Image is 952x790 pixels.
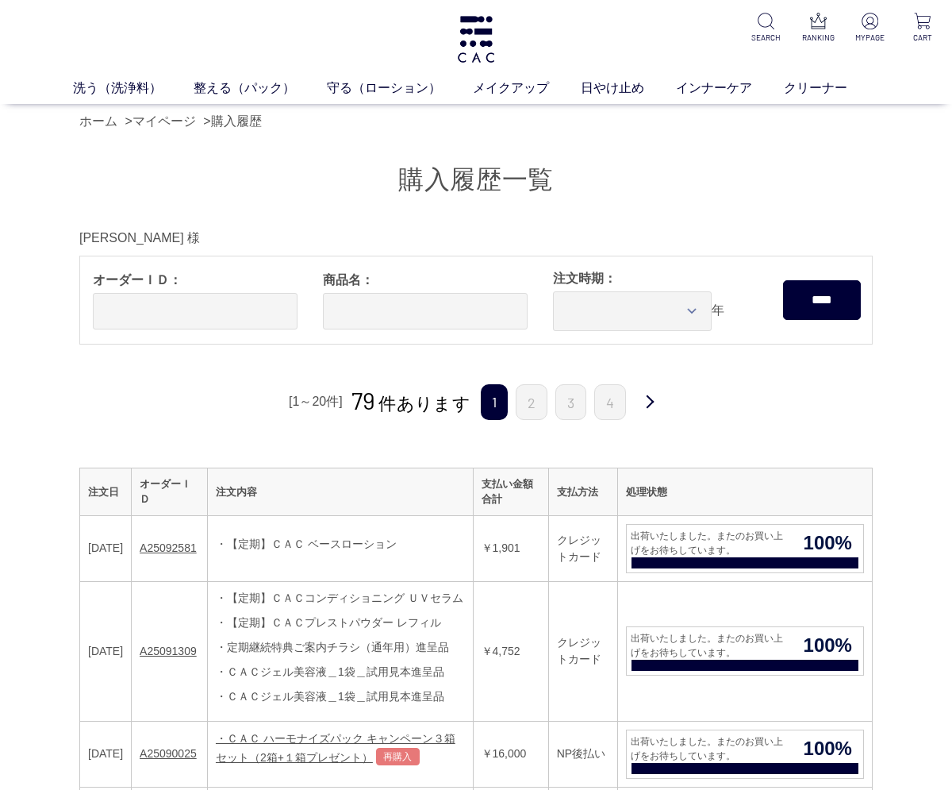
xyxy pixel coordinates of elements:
[79,163,873,197] h1: 購入履歴一覧
[80,721,132,787] td: [DATE]
[548,515,617,581] td: クレジットカード
[627,734,793,763] span: 出荷いたしました。またのお買い上げをお待ちしています。
[351,386,376,414] span: 79
[626,626,864,676] a: 出荷いたしました。またのお買い上げをお待ちしています。 100%
[132,468,208,515] th: オーダーＩＤ
[548,468,617,515] th: 支払方法
[627,529,793,557] span: 出荷いたしました。またのお買い上げをお待ちしています。
[793,734,863,763] span: 100%
[455,16,497,63] img: logo
[125,112,199,131] li: >
[548,581,617,721] td: クレジットカード
[80,581,132,721] td: [DATE]
[676,79,784,98] a: インナーケア
[376,748,420,765] a: 再購入
[553,269,758,288] span: 注文時期：
[540,256,770,344] div: 年
[581,79,676,98] a: 日やけ止め
[93,271,297,290] span: オーダーＩＤ：
[793,631,863,660] span: 100%
[906,13,939,44] a: CART
[627,631,793,660] span: 出荷いたしました。またのお買い上げをお待ちしています。
[473,79,581,98] a: メイクアップ
[216,639,465,656] div: ・定期継続特典ご案内チラシ（通年用）進呈品
[626,730,864,779] a: 出荷いたしました。またのお買い上げをお待ちしています。 100%
[481,384,508,420] span: 1
[617,468,872,515] th: 処理状態
[80,515,132,581] td: [DATE]
[203,112,265,131] li: >
[801,13,835,44] a: RANKING
[473,721,548,787] td: ￥16,000
[784,79,879,98] a: クリーナー
[140,541,197,554] a: A25092581
[216,732,455,764] a: ・ＣＡＣ ハーモナイズパック キャンペーン３箱セット（2箱+１箱プレゼント）
[79,114,117,128] a: ホーム
[323,271,528,290] span: 商品名：
[216,615,465,631] div: ・【定期】ＣＡＣプレストパウダー レフィル
[286,390,345,414] div: [1～20件]
[516,384,547,420] a: 2
[473,581,548,721] td: ￥4,752
[211,114,262,128] a: 購入履歴
[555,384,586,420] a: 3
[854,13,887,44] a: MYPAGE
[594,384,626,420] a: 4
[216,688,465,705] div: ・ＣＡＣジェル美容液＿1袋＿試用見本進呈品
[906,32,939,44] p: CART
[634,384,666,422] a: 次
[207,468,473,515] th: 注文内容
[749,32,782,44] p: SEARCH
[79,229,873,248] div: [PERSON_NAME] 様
[132,114,196,128] a: マイページ
[140,645,197,657] a: A25091309
[473,468,548,515] th: 支払い金額合計
[351,394,470,414] span: 件あります
[854,32,887,44] p: MYPAGE
[626,524,864,573] a: 出荷いたしました。またのお買い上げをお待ちしています。 100%
[793,529,863,557] span: 100%
[473,515,548,581] td: ￥1,901
[194,79,327,98] a: 整える（パック）
[216,664,465,680] div: ・ＣＡＣジェル美容液＿1袋＿試用見本進呈品
[80,468,132,515] th: 注文日
[749,13,782,44] a: SEARCH
[548,721,617,787] td: NP後払い
[801,32,835,44] p: RANKING
[140,747,197,760] a: A25090025
[216,536,465,553] div: ・【定期】ＣＡＣ ベースローション
[327,79,473,98] a: 守る（ローション）
[216,590,465,607] div: ・【定期】ＣＡＣコンディショニング ＵＶセラム
[73,79,194,98] a: 洗う（洗浄料）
